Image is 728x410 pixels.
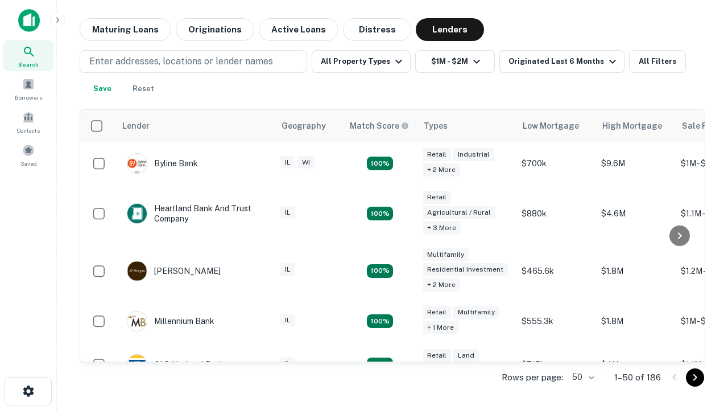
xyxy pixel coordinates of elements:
button: All Property Types [312,50,411,73]
div: + 2 more [423,278,460,292]
div: + 3 more [423,222,461,235]
h6: Match Score [350,120,407,132]
img: capitalize-icon.png [18,9,40,32]
button: $1M - $2M [415,50,495,73]
button: Maturing Loans [80,18,171,41]
button: Save your search to get updates of matches that match your search criteria. [84,77,121,100]
td: $465.6k [516,243,595,300]
p: Enter addresses, locations or lender names [89,55,273,68]
button: Reset [125,77,162,100]
div: Retail [423,349,451,362]
th: High Mortgage [595,110,675,142]
img: picture [127,204,147,223]
img: picture [127,154,147,173]
div: Geography [282,119,326,133]
button: Originations [176,18,254,41]
div: IL [280,156,295,169]
div: Matching Properties: 17, hasApolloMatch: undefined [367,207,393,220]
div: Byline Bank [127,153,198,174]
div: Multifamily [453,306,499,319]
div: Multifamily [423,248,469,261]
td: $9.6M [595,142,675,185]
div: Retail [423,306,451,319]
th: Capitalize uses an advanced AI algorithm to match your search with the best lender. The match sco... [343,110,417,142]
th: Low Mortgage [516,110,595,142]
div: Matching Properties: 18, hasApolloMatch: undefined [367,358,393,371]
div: 50 [568,369,596,386]
button: Distress [343,18,411,41]
td: $715k [516,343,595,386]
td: $1.8M [595,300,675,343]
td: $1.8M [595,243,675,300]
div: Millennium Bank [127,311,214,331]
a: Saved [3,140,53,170]
th: Lender [115,110,275,142]
div: + 1 more [423,321,458,334]
div: Lender [122,119,150,133]
img: picture [127,261,147,281]
td: $700k [516,142,595,185]
img: picture [127,355,147,374]
td: $555.3k [516,300,595,343]
div: Agricultural / Rural [423,206,495,219]
div: Land [453,349,479,362]
div: Retail [423,191,451,204]
div: Retail [423,148,451,161]
button: Active Loans [259,18,338,41]
button: Originated Last 6 Months [499,50,624,73]
p: 1–50 of 186 [614,371,661,384]
th: Types [417,110,516,142]
button: All Filters [629,50,686,73]
td: $4.6M [595,185,675,243]
td: $880k [516,185,595,243]
button: Enter addresses, locations or lender names [80,50,307,73]
span: Saved [20,159,37,168]
a: Borrowers [3,73,53,104]
img: picture [127,311,147,331]
div: IL [280,263,295,276]
div: Originated Last 6 Months [508,55,619,68]
div: Heartland Bank And Trust Company [127,203,263,224]
div: High Mortgage [602,119,662,133]
p: Rows per page: [502,371,563,384]
th: Geography [275,110,343,142]
div: IL [280,314,295,327]
span: Borrowers [15,93,42,102]
div: Matching Properties: 16, hasApolloMatch: undefined [367,314,393,328]
div: Industrial [453,148,494,161]
div: Capitalize uses an advanced AI algorithm to match your search with the best lender. The match sco... [350,120,409,132]
div: Matching Properties: 27, hasApolloMatch: undefined [367,264,393,278]
a: Contacts [3,106,53,137]
div: OLD National Bank [127,354,225,375]
iframe: Chat Widget [671,319,728,374]
button: Go to next page [686,368,704,387]
div: Matching Properties: 20, hasApolloMatch: undefined [367,157,393,170]
td: $4M [595,343,675,386]
div: + 2 more [423,163,460,177]
div: IL [280,206,295,219]
div: WI [297,156,315,169]
span: Contacts [17,126,40,135]
div: [PERSON_NAME] [127,261,221,281]
div: Residential Investment [423,263,508,276]
button: Lenders [416,18,484,41]
a: Search [3,40,53,71]
div: Types [424,119,448,133]
div: Low Mortgage [523,119,579,133]
div: IL [280,357,295,370]
span: Search [18,60,39,69]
